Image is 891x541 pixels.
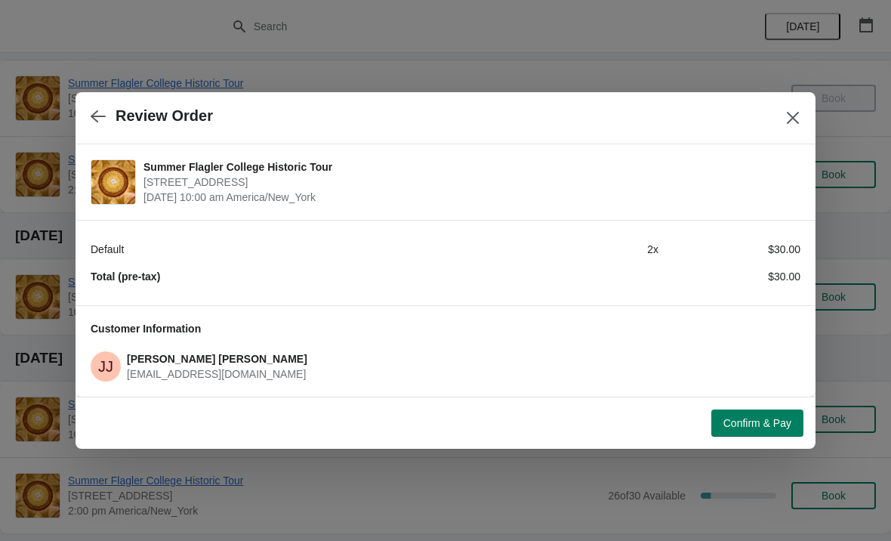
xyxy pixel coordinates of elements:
text: JJ [98,358,113,375]
span: [PERSON_NAME] [PERSON_NAME] [127,353,307,365]
div: 2 x [516,242,658,257]
div: $30.00 [658,242,800,257]
h2: Review Order [116,107,213,125]
span: Customer Information [91,323,201,335]
span: Summer Flagler College Historic Tour [143,159,793,175]
span: [EMAIL_ADDRESS][DOMAIN_NAME] [127,368,306,380]
span: [DATE] 10:00 am America/New_York [143,190,793,205]
img: Summer Flagler College Historic Tour | 74 King Street, St. Augustine, FL, USA | August 29 | 10:00... [91,160,135,204]
span: Janet [91,351,121,382]
button: Confirm & Pay [711,410,803,437]
div: $30.00 [658,269,800,284]
strong: Total (pre-tax) [91,270,160,283]
div: Default [91,242,516,257]
span: [STREET_ADDRESS] [143,175,793,190]
span: Confirm & Pay [723,417,791,429]
button: Close [779,104,806,131]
